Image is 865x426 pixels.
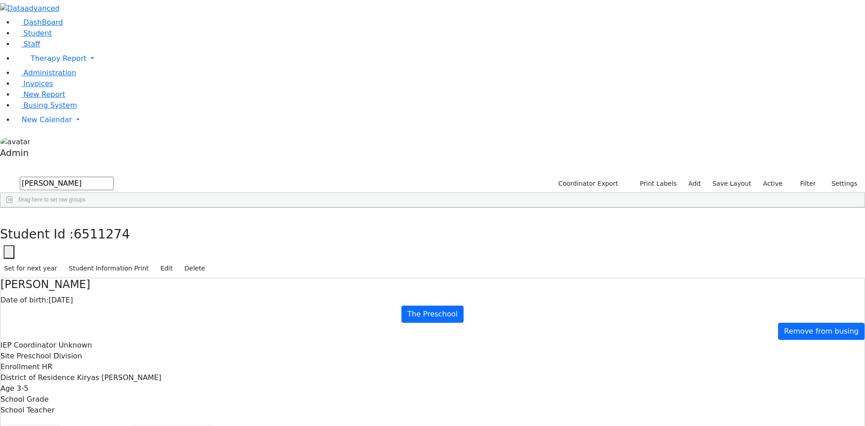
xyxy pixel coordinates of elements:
label: Age [0,383,14,394]
input: Search [20,177,114,190]
span: DashBoard [23,18,63,27]
button: Filter [788,177,820,191]
label: District of Residence [0,372,75,383]
a: Staff [14,40,40,48]
button: Coordinator Export [552,177,622,191]
span: Preschool Division [17,352,82,360]
button: Save Layout [708,177,755,191]
span: Drag here to set row groups [18,197,86,203]
button: Edit [156,261,177,275]
button: Student Information Print [65,261,153,275]
span: Unknown [59,341,92,349]
span: 3-5 [17,384,28,393]
a: Add [684,177,705,191]
a: Administration [14,69,76,77]
a: Invoices [14,79,53,88]
span: Remove from busing [784,327,859,335]
span: Kiryas [PERSON_NAME] [77,373,161,382]
label: Site [0,351,14,362]
span: New Report [23,90,65,99]
label: IEP Coordinator [0,340,56,351]
a: The Preschool [401,306,464,323]
h4: [PERSON_NAME] [0,278,865,291]
button: Delete [180,261,209,275]
span: Invoices [23,79,53,88]
span: Administration [23,69,76,77]
span: New Calendar [22,115,72,124]
a: Student [14,29,52,37]
a: Therapy Report [14,50,865,68]
label: Date of birth: [0,295,49,306]
label: School Grade [0,394,49,405]
a: DashBoard [14,18,63,27]
a: Remove from busing [778,323,865,340]
label: Active [759,177,787,191]
span: Therapy Report [31,54,86,63]
button: Print Labels [629,177,681,191]
a: Busing System [14,101,77,110]
span: Staff [23,40,40,48]
span: Student [23,29,52,37]
span: Busing System [23,101,77,110]
a: New Calendar [14,111,865,129]
span: 6511274 [74,227,130,242]
label: Enrollment [0,362,40,372]
label: School Teacher [0,405,55,416]
a: New Report [14,90,65,99]
span: HR [42,362,52,371]
div: [DATE] [0,295,865,306]
button: Settings [820,177,861,191]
